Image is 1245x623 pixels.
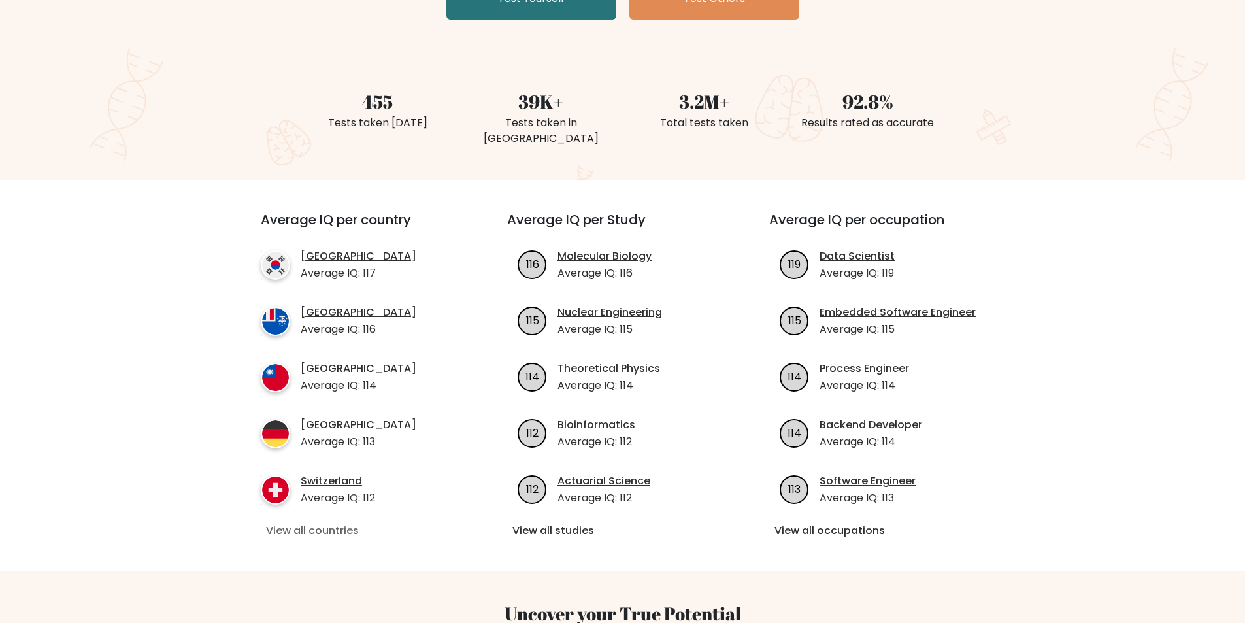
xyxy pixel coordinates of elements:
a: View all studies [512,523,733,539]
a: [GEOGRAPHIC_DATA] [301,417,416,433]
a: View all occupations [774,523,995,539]
text: 113 [788,481,801,496]
h3: Average IQ per Study [507,212,738,243]
p: Average IQ: 115 [557,322,662,337]
a: Bioinformatics [557,417,635,433]
div: Results rated as accurate [794,115,942,131]
img: country [261,250,290,280]
a: Nuclear Engineering [557,305,662,320]
a: [GEOGRAPHIC_DATA] [301,248,416,264]
a: Theoretical Physics [557,361,660,377]
p: Average IQ: 112 [301,490,375,506]
div: Tests taken in [GEOGRAPHIC_DATA] [467,115,615,146]
p: Average IQ: 112 [557,490,650,506]
a: [GEOGRAPHIC_DATA] [301,305,416,320]
p: Average IQ: 113 [820,490,916,506]
p: Average IQ: 115 [820,322,976,337]
text: 112 [526,481,539,496]
div: 3.2M+ [631,88,778,115]
div: 92.8% [794,88,942,115]
a: Switzerland [301,473,375,489]
div: Tests taken [DATE] [304,115,452,131]
a: Backend Developer [820,417,922,433]
p: Average IQ: 114 [820,434,922,450]
p: Average IQ: 116 [301,322,416,337]
a: Molecular Biology [557,248,652,264]
text: 115 [526,312,539,328]
img: country [261,475,290,505]
p: Average IQ: 114 [820,378,909,394]
a: Process Engineer [820,361,909,377]
a: Actuarial Science [557,473,650,489]
text: 112 [526,425,539,440]
h3: Average IQ per country [261,212,460,243]
p: Average IQ: 113 [301,434,416,450]
text: 114 [788,425,801,440]
text: 114 [788,369,801,384]
p: Average IQ: 119 [820,265,895,281]
text: 115 [788,312,801,328]
div: 455 [304,88,452,115]
img: country [261,419,290,448]
p: Average IQ: 112 [557,434,635,450]
text: 114 [525,369,539,384]
a: Data Scientist [820,248,895,264]
a: Software Engineer [820,473,916,489]
div: Total tests taken [631,115,778,131]
h3: Average IQ per occupation [769,212,1000,243]
text: 119 [788,256,801,271]
text: 116 [526,256,539,271]
p: Average IQ: 117 [301,265,416,281]
a: [GEOGRAPHIC_DATA] [301,361,416,377]
p: Average IQ: 116 [557,265,652,281]
p: Average IQ: 114 [557,378,660,394]
a: View all countries [266,523,455,539]
img: country [261,363,290,392]
div: 39K+ [467,88,615,115]
p: Average IQ: 114 [301,378,416,394]
img: country [261,307,290,336]
a: Embedded Software Engineer [820,305,976,320]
